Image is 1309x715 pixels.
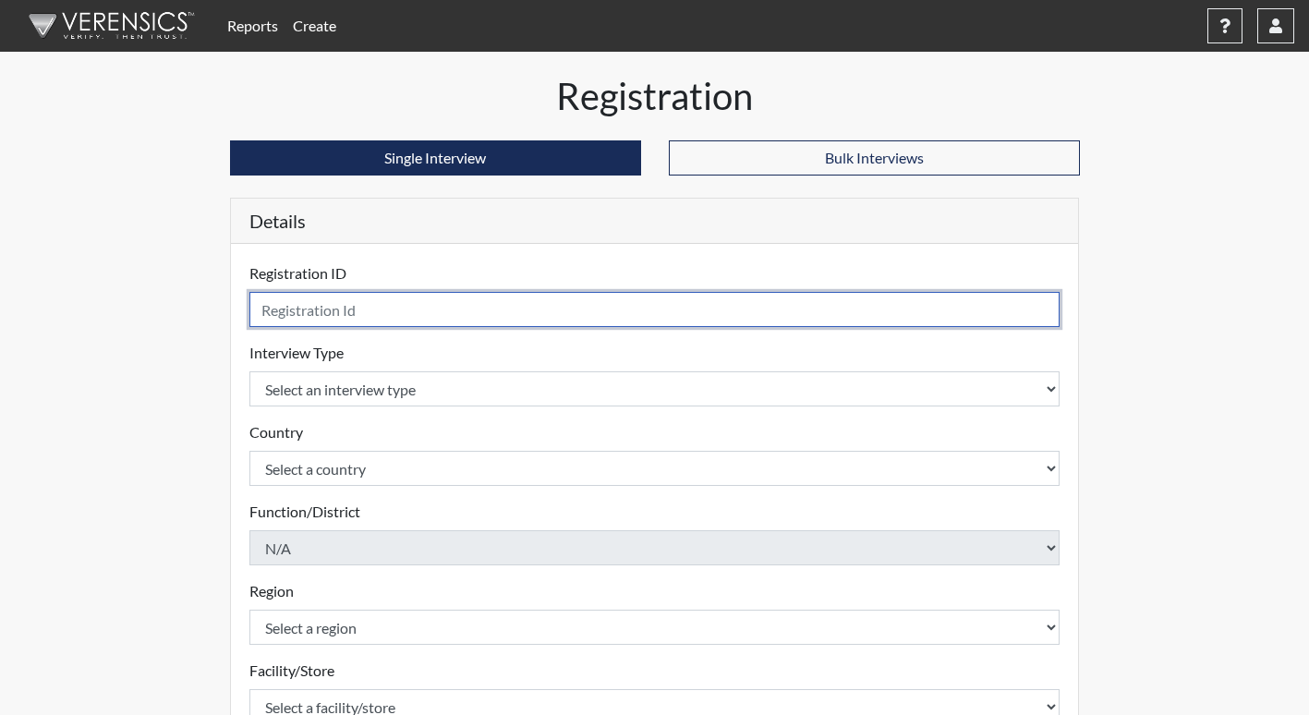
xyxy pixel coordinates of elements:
[249,580,294,602] label: Region
[249,262,346,285] label: Registration ID
[249,342,344,364] label: Interview Type
[669,140,1080,176] button: Bulk Interviews
[230,74,1080,118] h1: Registration
[231,199,1079,244] h5: Details
[285,7,344,44] a: Create
[220,7,285,44] a: Reports
[249,292,1061,327] input: Insert a Registration ID, which needs to be a unique alphanumeric value for each interviewee
[249,421,303,443] label: Country
[230,140,641,176] button: Single Interview
[249,660,334,682] label: Facility/Store
[249,501,360,523] label: Function/District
